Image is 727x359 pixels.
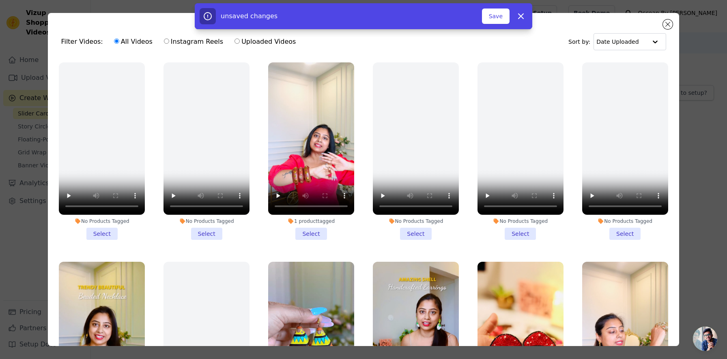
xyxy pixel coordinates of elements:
[568,33,666,50] div: Sort by:
[59,218,145,224] div: No Products Tagged
[582,218,668,224] div: No Products Tagged
[114,36,153,47] label: All Videos
[234,36,296,47] label: Uploaded Videos
[373,218,459,224] div: No Products Tagged
[221,12,277,20] span: unsaved changes
[268,218,354,224] div: 1 product tagged
[482,9,510,24] button: Save
[61,32,300,51] div: Filter Videos:
[693,327,717,351] a: Open chat
[163,218,250,224] div: No Products Tagged
[477,218,564,224] div: No Products Tagged
[163,36,224,47] label: Instagram Reels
